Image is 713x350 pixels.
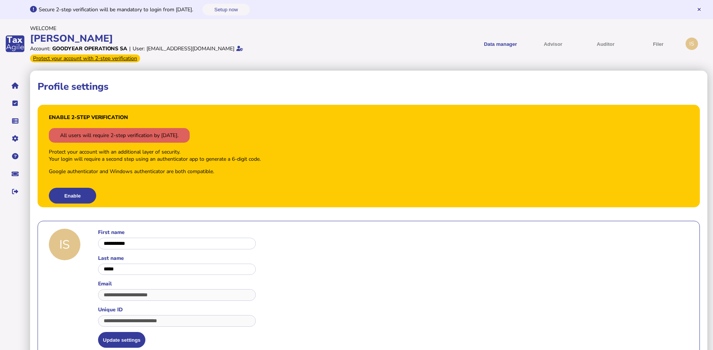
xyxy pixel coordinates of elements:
button: Shows a dropdown of Data manager options [477,35,524,53]
div: | [129,45,131,52]
div: [PERSON_NAME] [30,32,354,45]
div: Goodyear Operations SA [52,45,127,52]
button: Sign out [7,184,23,199]
p: Google authenticator and Windows authenticator are both compatible. [49,168,214,175]
button: Filer [634,35,682,53]
button: Manage settings [7,131,23,146]
button: Setup now [202,4,250,15]
label: Last name [98,255,256,262]
button: Update settings [98,332,145,348]
div: Account: [30,45,50,52]
button: Home [7,78,23,94]
button: Auditor [582,35,629,53]
button: Raise a support ticket [7,166,23,182]
h1: Profile settings [38,80,109,93]
div: Welcome [30,25,354,32]
button: Data manager [7,113,23,129]
label: Unique ID [98,306,256,313]
div: User: [133,45,145,52]
div: Secure 2-step verification will be mandatory to login from [DATE]. [39,6,201,13]
menu: navigate products [358,35,682,53]
div: All users will require 2-step verification by [DATE]. [49,128,190,143]
h3: Enable 2-step verification [49,114,128,121]
label: Email [98,280,256,287]
div: Your login will require a second step using an authenticator app to generate a 6-digit code. [49,155,261,163]
button: Tasks [7,95,23,111]
label: First name [98,229,256,236]
button: Shows a dropdown of VAT Advisor options [529,35,577,53]
button: Help pages [7,148,23,164]
div: IS [49,229,80,260]
div: Protect your account with an additional layer of security. [49,148,180,155]
button: Hide message [696,7,702,12]
div: From Oct 1, 2025, 2-step verification will be required to login. Set it up now... [30,54,140,62]
div: [EMAIL_ADDRESS][DOMAIN_NAME] [147,45,234,52]
i: Email verified [236,46,243,51]
button: Enable [49,188,96,204]
div: Profile settings [686,38,698,50]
